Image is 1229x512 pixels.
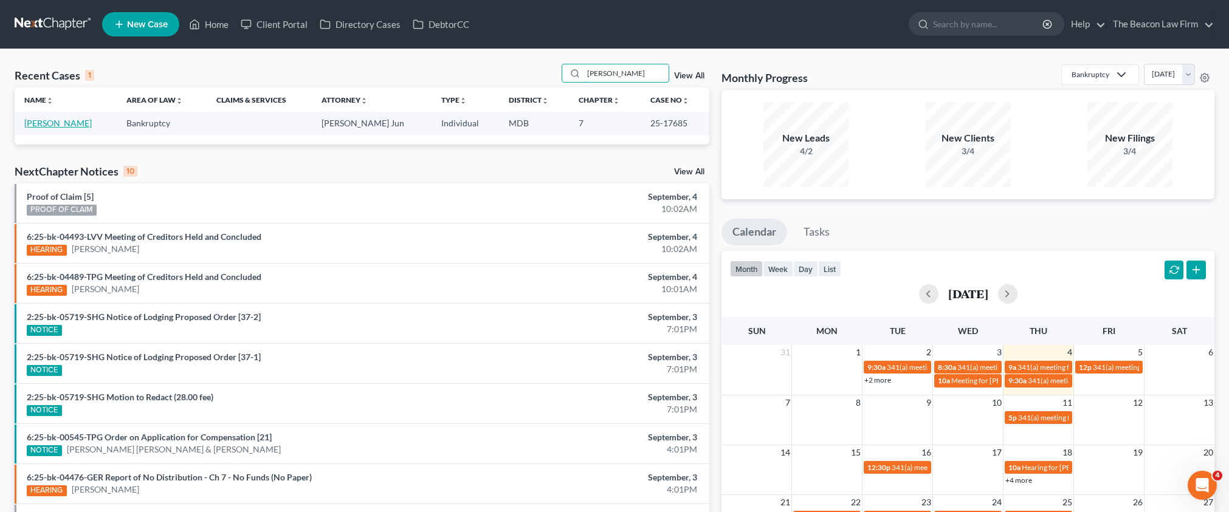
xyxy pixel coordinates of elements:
a: 2:25-bk-05719-SHG Notice of Lodging Proposed Order [37-1] [27,352,261,362]
div: 3/4 [926,145,1011,157]
span: 10 [991,395,1003,410]
span: 18 [1061,445,1073,460]
i: unfold_more [460,97,467,104]
div: 4:01PM [482,443,697,456]
h2: [DATE] [948,287,988,300]
span: 13 [1202,395,1214,410]
div: PROOF OF CLAIM [27,205,97,216]
div: September, 3 [482,471,697,483]
a: 6:25-bk-04476-GER Report of No Distribution - Ch 7 - No Funds (No Paper) [27,472,312,482]
span: Sat [1172,326,1187,336]
td: MDB [499,112,569,134]
td: 7 [569,112,641,134]
a: Attorneyunfold_more [322,95,368,104]
span: 14 [779,445,791,460]
span: 31 [779,345,791,360]
div: 10:02AM [482,243,697,255]
a: 2:25-bk-05719-SHG Notice of Lodging Proposed Order [37-2] [27,312,261,322]
div: 10 [123,166,137,177]
div: NOTICE [27,365,62,376]
i: unfold_more [176,97,183,104]
span: 17 [991,445,1003,460]
a: 2:25-bk-05719-SHG Motion to Redact (28.00 fee) [27,392,213,402]
span: Wed [958,326,978,336]
div: 7:01PM [482,363,697,375]
td: [PERSON_NAME] Jun [312,112,432,134]
button: month [730,261,763,277]
div: 4/2 [763,145,849,157]
span: Thu [1030,326,1047,336]
a: Chapterunfold_more [579,95,620,104]
a: [PERSON_NAME] [PERSON_NAME] & [PERSON_NAME] [67,443,281,456]
span: 15 [850,445,862,460]
span: 9a [1008,363,1016,372]
span: 341(a) meeting for [PERSON_NAME] [892,463,1009,472]
div: 4:01PM [482,483,697,496]
span: 12p [1079,363,1092,372]
span: Tue [890,326,906,336]
i: unfold_more [46,97,53,104]
div: September, 4 [482,231,697,243]
span: 21 [779,495,791,510]
h3: Monthly Progress [721,70,808,85]
a: 6:25-bk-04489-TPG Meeting of Creditors Held and Concluded [27,271,261,282]
a: The Beacon Law Firm [1107,13,1214,35]
a: Calendar [721,219,787,245]
a: Case Nounfold_more [650,95,689,104]
span: 26 [1132,495,1144,510]
input: Search by name... [584,64,669,82]
div: Recent Cases [15,68,94,83]
span: 1 [855,345,862,360]
i: unfold_more [360,97,368,104]
div: 10:02AM [482,203,697,215]
div: HEARING [27,245,67,256]
span: 19 [1132,445,1144,460]
a: +2 more [864,375,891,384]
span: 23 [920,495,932,510]
span: 8:30a [938,363,956,372]
div: 1 [85,70,94,81]
span: 4 [1213,471,1222,480]
div: September, 3 [482,311,697,323]
div: New Clients [926,131,1011,145]
div: 10:01AM [482,283,697,295]
div: Bankruptcy [1072,69,1109,80]
a: +4 more [1005,476,1032,485]
div: September, 3 [482,391,697,403]
span: 5 [1137,345,1144,360]
span: 4 [1066,345,1073,360]
span: 22 [850,495,862,510]
span: 24 [991,495,1003,510]
a: Nameunfold_more [24,95,53,104]
span: 7 [784,395,791,410]
div: 3/4 [1087,145,1172,157]
div: HEARING [27,485,67,496]
button: day [793,261,818,277]
span: 6 [1207,345,1214,360]
span: 25 [1061,495,1073,510]
span: 16 [920,445,932,460]
a: Tasks [793,219,841,245]
span: 341(a) meeting for [PERSON_NAME] [957,363,1075,372]
span: Fri [1103,326,1115,336]
span: 3 [996,345,1003,360]
span: 10a [1008,463,1021,472]
span: 341(a) meeting for [PERSON_NAME] [1028,376,1145,385]
a: [PERSON_NAME] [72,483,139,496]
span: 341(a) meeting for [PERSON_NAME] [1018,413,1135,422]
a: Typeunfold_more [441,95,467,104]
td: Individual [432,112,499,134]
span: Meeting for [PERSON_NAME] [951,376,1047,385]
div: September, 3 [482,431,697,443]
div: September, 4 [482,191,697,203]
div: HEARING [27,285,67,296]
span: 10a [938,376,950,385]
button: list [818,261,841,277]
span: Sun [748,326,766,336]
input: Search by name... [933,13,1044,35]
a: Area of Lawunfold_more [126,95,183,104]
span: 9:30a [867,363,886,372]
span: 9 [925,395,932,410]
th: Claims & Services [207,87,312,112]
span: 2 [925,345,932,360]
